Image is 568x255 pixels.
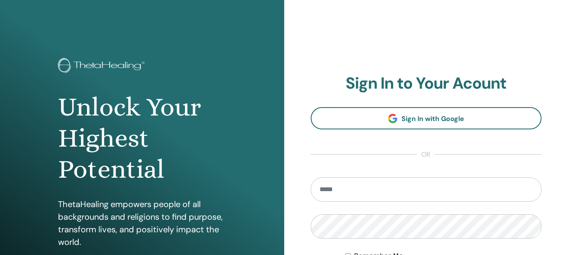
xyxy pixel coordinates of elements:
a: Sign In with Google [311,107,542,129]
p: ThetaHealing empowers people of all backgrounds and religions to find purpose, transform lives, a... [58,198,226,248]
h2: Sign In to Your Acount [311,74,542,93]
h1: Unlock Your Highest Potential [58,92,226,185]
span: Sign In with Google [402,114,464,123]
span: or [417,150,435,160]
